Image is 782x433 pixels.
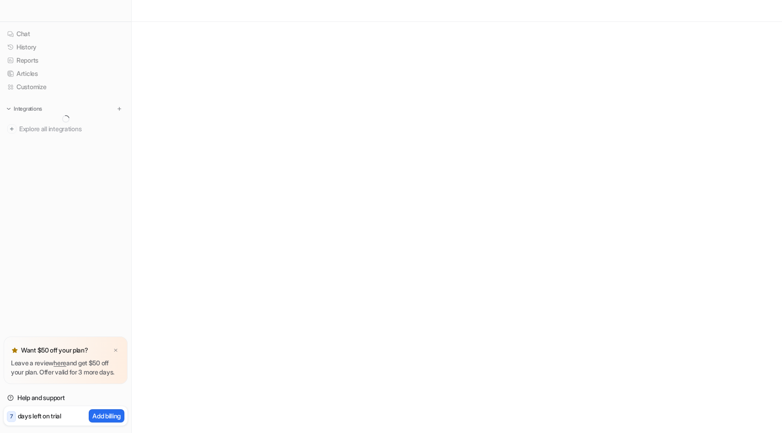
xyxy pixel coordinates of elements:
[11,347,18,354] img: star
[21,346,88,355] p: Want $50 off your plan?
[4,54,128,67] a: Reports
[92,411,121,421] p: Add billing
[19,122,124,136] span: Explore all integrations
[113,347,118,353] img: x
[4,41,128,53] a: History
[116,106,123,112] img: menu_add.svg
[10,412,13,421] p: 7
[4,67,128,80] a: Articles
[4,27,128,40] a: Chat
[4,104,45,113] button: Integrations
[11,358,120,377] p: Leave a review and get $50 off your plan. Offer valid for 3 more days.
[4,123,128,135] a: Explore all integrations
[89,409,124,422] button: Add billing
[4,80,128,93] a: Customize
[14,105,42,112] p: Integrations
[4,391,128,404] a: Help and support
[18,411,61,421] p: days left on trial
[5,106,12,112] img: expand menu
[54,359,66,367] a: here
[7,124,16,134] img: explore all integrations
